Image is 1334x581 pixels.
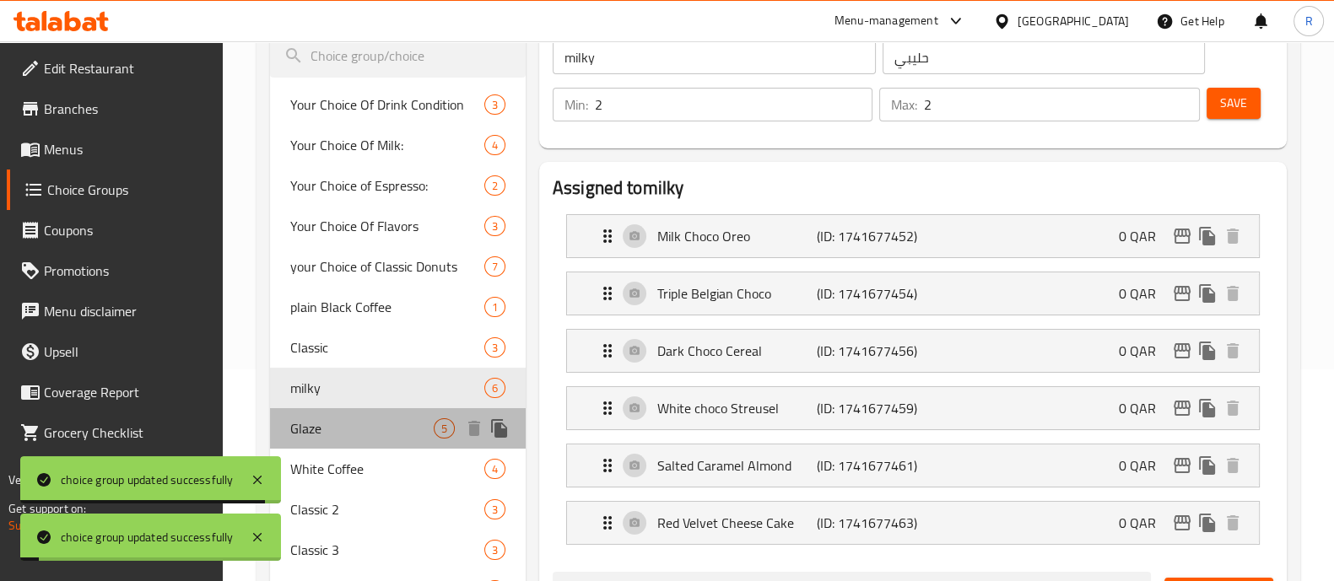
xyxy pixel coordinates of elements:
[484,540,505,560] div: Choices
[7,169,223,210] a: Choice Groups
[1220,93,1247,114] span: Save
[657,398,817,418] p: White choco Streusel
[487,416,512,441] button: duplicate
[1169,338,1195,363] button: edit
[44,58,209,78] span: Edit Restaurant
[1119,341,1169,361] p: 0 QAR
[553,437,1273,494] li: Expand
[270,35,526,78] input: search
[485,461,505,477] span: 4
[290,256,484,277] span: your Choice of Classic Donuts
[290,418,434,438] span: Glaze
[485,178,505,194] span: 2
[564,94,588,115] p: Min:
[270,125,526,165] div: Your Choice Of Milk:4
[1119,398,1169,418] p: 0 QAR
[1195,510,1220,535] button: duplicate
[485,218,505,234] span: 3
[8,514,116,536] a: Support.OpsPlatform
[657,341,817,361] p: Dark Choco Cereal
[8,469,50,491] span: Version:
[270,84,526,125] div: Your Choice Of Drink Condition3
[485,542,505,558] span: 3
[1119,513,1169,533] p: 0 QAR
[290,337,484,358] span: Classic
[553,175,1273,201] h2: Assigned to milky
[7,129,223,169] a: Menus
[817,513,923,533] p: (ID: 1741677463)
[657,226,817,246] p: Milk Choco Oreo
[270,489,526,530] div: Classic 23
[484,256,505,277] div: Choices
[270,206,526,246] div: Your Choice Of Flavors3
[484,175,505,196] div: Choices
[484,94,505,115] div: Choices
[47,180,209,200] span: Choice Groups
[290,135,484,155] span: Your Choice Of Milk:
[567,272,1259,315] div: Expand
[44,99,209,119] span: Branches
[1018,12,1129,30] div: [GEOGRAPHIC_DATA]
[1220,338,1245,363] button: delete
[44,139,209,159] span: Menus
[484,216,505,236] div: Choices
[44,220,209,240] span: Coupons
[44,342,209,362] span: Upsell
[435,421,454,437] span: 5
[290,378,484,398] span: milky
[7,331,223,372] a: Upsell
[657,283,817,304] p: Triple Belgian Choco
[485,502,505,518] span: 3
[7,412,223,453] a: Grocery Checklist
[270,165,526,206] div: Your Choice of Espresso:2
[290,499,484,519] span: Classic 2
[484,135,505,155] div: Choices
[567,330,1259,372] div: Expand
[434,418,455,438] div: Choices
[1169,510,1195,535] button: edit
[1207,88,1261,119] button: Save
[290,297,484,317] span: plain Black Coffee
[484,378,505,398] div: Choices
[484,459,505,479] div: Choices
[1195,395,1220,421] button: duplicate
[290,94,484,115] span: Your Choice Of Drink Condition
[270,449,526,489] div: White Coffee4
[44,422,209,443] span: Grocery Checklist
[891,94,917,115] p: Max:
[1220,223,1245,249] button: delete
[290,540,484,560] span: Classic 3
[567,444,1259,487] div: Expand
[290,216,484,236] span: Your Choice Of Flavors
[484,499,505,519] div: Choices
[7,250,223,291] a: Promotions
[270,368,526,408] div: milky6
[1169,395,1195,421] button: edit
[1220,395,1245,421] button: delete
[7,210,223,250] a: Coupons
[817,283,923,304] p: (ID: 1741677454)
[485,137,505,153] span: 4
[1304,12,1312,30] span: R
[567,387,1259,429] div: Expand
[1220,281,1245,306] button: delete
[1220,510,1245,535] button: delete
[1169,453,1195,478] button: edit
[462,416,487,441] button: delete
[817,341,923,361] p: (ID: 1741677456)
[657,455,817,476] p: Salted Caramel Almond
[1119,226,1169,246] p: 0 QAR
[270,327,526,368] div: Classic3
[553,494,1273,551] li: Expand
[290,459,484,479] span: White Coffee
[8,498,86,519] span: Get support on:
[270,408,526,449] div: Glaze5deleteduplicate
[44,301,209,321] span: Menu disclaimer
[817,398,923,418] p: (ID: 1741677459)
[567,215,1259,257] div: Expand
[1169,281,1195,306] button: edit
[817,226,923,246] p: (ID: 1741677452)
[485,380,505,396] span: 6
[7,89,223,129] a: Branches
[485,259,505,275] span: 7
